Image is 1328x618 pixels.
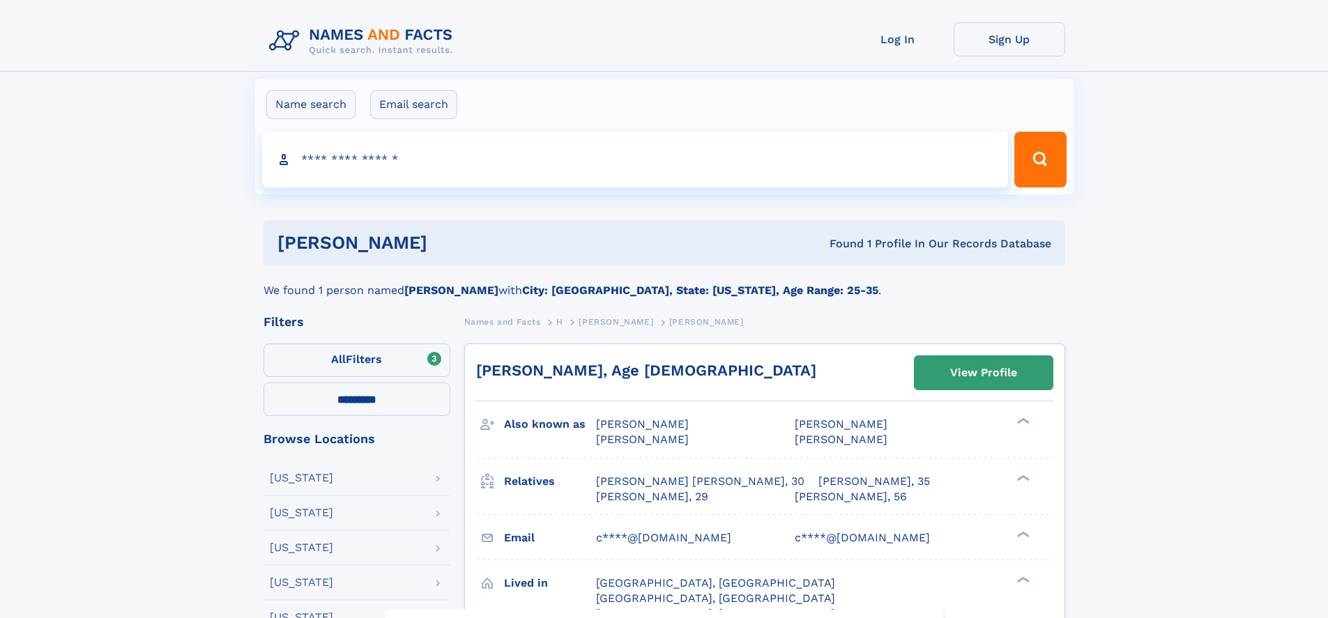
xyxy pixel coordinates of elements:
[1014,132,1066,187] button: Search Button
[795,489,907,504] a: [PERSON_NAME], 56
[596,576,835,589] span: [GEOGRAPHIC_DATA], [GEOGRAPHIC_DATA]
[795,417,887,431] span: [PERSON_NAME]
[596,489,708,504] a: [PERSON_NAME], 29
[504,470,596,493] h3: Relatives
[264,433,450,445] div: Browse Locations
[1014,530,1030,539] div: ❯
[1014,417,1030,426] div: ❯
[915,356,1053,389] a: View Profile
[270,542,333,553] div: [US_STATE]
[264,265,1065,299] div: We found 1 person named with .
[596,417,689,431] span: [PERSON_NAME]
[270,472,333,484] div: [US_STATE]
[277,234,629,252] h1: [PERSON_NAME]
[579,313,653,330] a: [PERSON_NAME]
[522,284,878,297] b: City: [GEOGRAPHIC_DATA], State: [US_STATE], Age Range: 25-35
[1014,473,1030,482] div: ❯
[556,313,563,330] a: H
[331,353,346,366] span: All
[464,313,541,330] a: Names and Facts
[264,22,464,60] img: Logo Names and Facts
[842,22,954,56] a: Log In
[596,474,804,489] a: [PERSON_NAME] [PERSON_NAME], 30
[818,474,930,489] a: [PERSON_NAME], 35
[264,316,450,328] div: Filters
[504,526,596,550] h3: Email
[669,317,744,327] span: [PERSON_NAME]
[262,132,1009,187] input: search input
[264,343,450,377] label: Filters
[266,90,356,119] label: Name search
[504,412,596,436] h3: Also known as
[795,433,887,446] span: [PERSON_NAME]
[270,577,333,588] div: [US_STATE]
[950,357,1017,389] div: View Profile
[596,592,835,605] span: [GEOGRAPHIC_DATA], [GEOGRAPHIC_DATA]
[504,571,596,595] h3: Lived in
[1014,575,1030,584] div: ❯
[579,317,653,327] span: [PERSON_NAME]
[628,236,1051,252] div: Found 1 Profile In Our Records Database
[954,22,1065,56] a: Sign Up
[404,284,498,297] b: [PERSON_NAME]
[270,507,333,518] div: [US_STATE]
[476,362,816,379] a: [PERSON_NAME], Age [DEMOGRAPHIC_DATA]
[596,433,689,446] span: [PERSON_NAME]
[556,317,563,327] span: H
[370,90,457,119] label: Email search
